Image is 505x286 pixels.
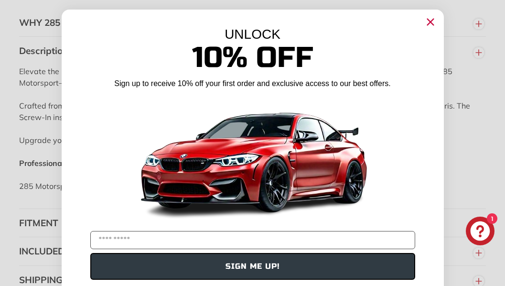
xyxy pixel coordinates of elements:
input: YOUR EMAIL [90,231,415,249]
span: 10% Off [192,40,313,75]
inbox-online-store-chat: Shopify online store chat [463,217,497,248]
span: UNLOCK [225,27,280,42]
button: SIGN ME UP! [90,253,415,280]
span: Sign up to receive 10% off your first order and exclusive access to our best offers. [114,79,390,88]
img: Banner showing BMW 4 Series Body kit [133,93,372,227]
button: Close dialog [423,14,438,30]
